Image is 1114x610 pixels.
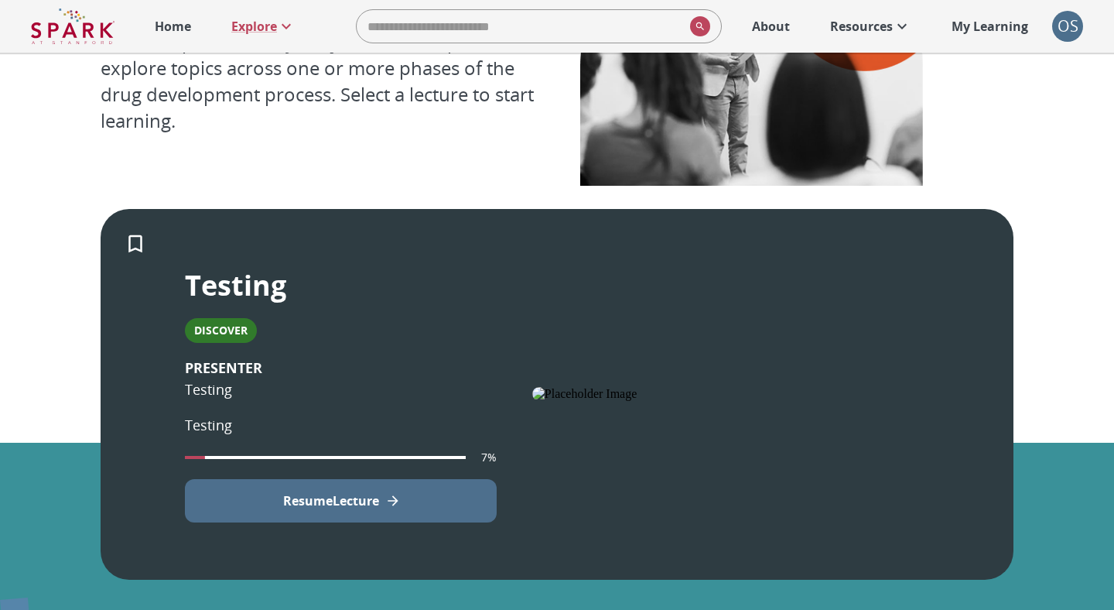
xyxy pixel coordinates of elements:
[185,358,262,377] b: PRESENTER
[1052,11,1083,42] button: account of current user
[185,479,497,523] button: View Lecture
[185,456,466,459] span: completion progress of user
[822,9,919,43] a: Resources
[155,17,191,36] p: Home
[124,232,147,255] svg: Add to My Learning
[185,414,232,436] p: Testing
[744,9,798,43] a: About
[185,323,257,338] span: Discover
[752,17,790,36] p: About
[532,387,922,401] img: Placeholder Image
[944,9,1037,43] a: My Learning
[684,10,710,43] button: search
[231,17,277,36] p: Explore
[147,9,199,43] a: Home
[830,17,893,36] p: Resources
[101,29,557,134] p: Lectures, presented by subject matter experts, explore topics across one or more phases of the dr...
[952,17,1028,36] p: My Learning
[1052,11,1083,42] div: OS
[185,357,262,400] p: Testing
[31,8,114,45] img: Logo of SPARK at Stanford
[224,9,303,43] a: Explore
[185,266,286,304] p: Testing
[481,450,497,465] p: 7%
[283,492,379,510] p: Resume Lecture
